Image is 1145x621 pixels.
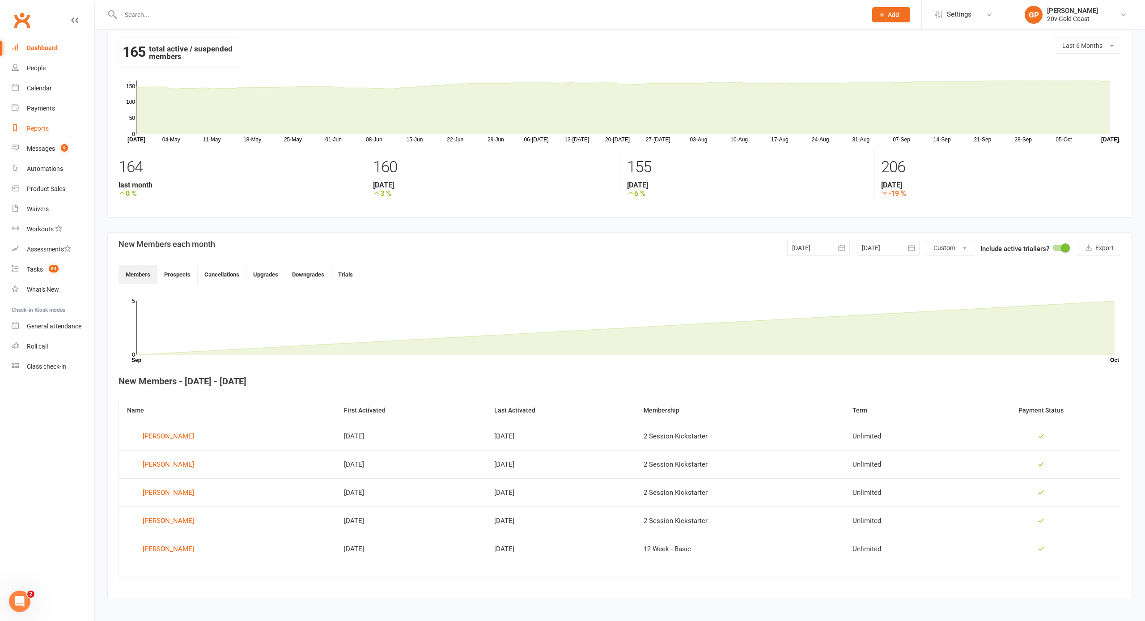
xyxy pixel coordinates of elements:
td: 2 Session Kickstarter [636,450,844,478]
div: General attendance [27,323,81,330]
div: 155 [627,154,867,181]
h4: New Members - [DATE] - [DATE] [119,376,1121,386]
td: [DATE] [336,506,486,535]
th: First Activated [336,399,486,422]
th: Term [844,399,961,422]
div: Dashboard [27,44,58,51]
button: Upgrades [246,265,285,284]
div: 160 [373,154,613,181]
a: Product Sales [12,179,94,199]
a: Assessments [12,239,94,259]
button: Cancellations [198,265,246,284]
span: Last 6 Months [1062,42,1103,49]
a: Clubworx [11,9,33,31]
td: [DATE] [486,478,636,506]
button: Downgrades [285,265,331,284]
td: 12 Week - Basic [636,535,844,563]
a: Calendar [12,78,94,98]
a: What's New [12,280,94,300]
div: [PERSON_NAME] [143,486,194,499]
a: Workouts [12,219,94,239]
td: [DATE] [336,422,486,450]
a: [PERSON_NAME] [127,514,328,527]
a: Automations [12,159,94,179]
div: [PERSON_NAME] [143,514,194,527]
td: [DATE] [486,422,636,450]
strong: -19 % [881,189,1121,198]
strong: [DATE] [627,181,867,189]
strong: 0 % [119,189,359,198]
td: [DATE] [336,450,486,478]
strong: last month [119,181,359,189]
div: Roll call [27,343,48,350]
span: 54 [49,265,59,272]
button: Export [1078,240,1121,256]
button: Add [872,7,910,22]
div: Payments [27,105,55,112]
button: Prospects [157,265,198,284]
div: Product Sales [27,185,65,192]
strong: 3 % [373,189,613,198]
strong: 165 [123,45,145,59]
td: 2 Session Kickstarter [636,506,844,535]
strong: [DATE] [881,181,1121,189]
div: People [27,64,46,72]
div: total active / suspended members [119,38,240,68]
iframe: Intercom live chat [9,591,30,612]
td: Unlimited [844,506,961,535]
a: People [12,58,94,78]
a: Dashboard [12,38,94,58]
td: Unlimited [844,535,961,563]
div: GP [1025,6,1043,24]
a: Tasks 54 [12,259,94,280]
div: Class check-in [27,363,66,370]
span: 9 [61,144,68,152]
td: Unlimited [844,478,961,506]
a: [PERSON_NAME] [127,542,328,556]
td: [DATE] [336,478,486,506]
h3: New Members each month [119,240,215,249]
div: Assessments [27,246,71,253]
a: Roll call [12,336,94,357]
th: Last Activated [486,399,636,422]
strong: [DATE] [373,181,613,189]
td: [DATE] [486,450,636,478]
td: 2 Session Kickstarter [636,478,844,506]
a: Messages 9 [12,139,94,159]
td: Unlimited [844,422,961,450]
td: [DATE] [336,535,486,563]
th: Membership [636,399,844,422]
div: [PERSON_NAME] [1047,7,1098,15]
span: Add [888,11,899,18]
a: [PERSON_NAME] [127,458,328,471]
div: Tasks [27,266,43,273]
div: Calendar [27,85,52,92]
a: Payments [12,98,94,119]
a: Reports [12,119,94,139]
td: [DATE] [486,535,636,563]
button: Members [119,265,157,284]
a: [PERSON_NAME] [127,486,328,499]
div: 20v Gold Coast [1047,15,1098,23]
a: [PERSON_NAME] [127,430,328,443]
span: Custom [933,244,955,251]
td: 2 Session Kickstarter [636,422,844,450]
div: Automations [27,165,63,172]
div: Waivers [27,205,49,213]
label: Include active triallers? [980,243,1049,254]
input: Search... [118,9,861,21]
th: Name [119,399,336,422]
a: General attendance kiosk mode [12,316,94,336]
div: What's New [27,286,59,293]
div: [PERSON_NAME] [143,430,194,443]
td: [DATE] [486,506,636,535]
div: Messages [27,145,55,152]
td: Unlimited [844,450,961,478]
div: 206 [881,154,1121,181]
button: Last 6 Months [1055,38,1121,54]
span: 2 [27,591,34,598]
span: Settings [947,4,971,25]
div: [PERSON_NAME] [143,458,194,471]
button: Custom [926,240,974,256]
a: Class kiosk mode [12,357,94,377]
